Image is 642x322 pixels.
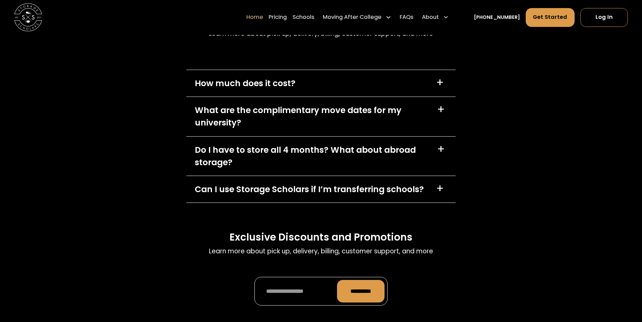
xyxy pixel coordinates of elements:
[269,8,287,27] a: Pricing
[14,3,42,31] img: Storage Scholars main logo
[230,231,412,244] h3: Exclusive Discounts and Promotions
[526,8,575,27] a: Get Started
[580,8,628,27] a: Log In
[246,8,263,27] a: Home
[437,144,445,155] div: +
[320,8,394,27] div: Moving After College
[436,77,444,88] div: +
[422,13,439,22] div: About
[195,77,296,90] div: How much does it cost?
[195,144,429,169] div: Do I have to store all 4 months? What about abroad storage?
[323,13,381,22] div: Moving After College
[195,104,429,129] div: What are the complimentary move dates for my university?
[293,8,314,27] a: Schools
[474,14,520,21] a: [PHONE_NUMBER]
[209,247,433,256] p: Learn more about pick up, delivery, billing, customer support, and more
[436,183,444,194] div: +
[254,277,388,306] form: Promo Form
[437,104,445,115] div: +
[419,8,452,27] div: About
[400,8,414,27] a: FAQs
[195,183,424,195] div: Can I use Storage Scholars if I’m transferring schools?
